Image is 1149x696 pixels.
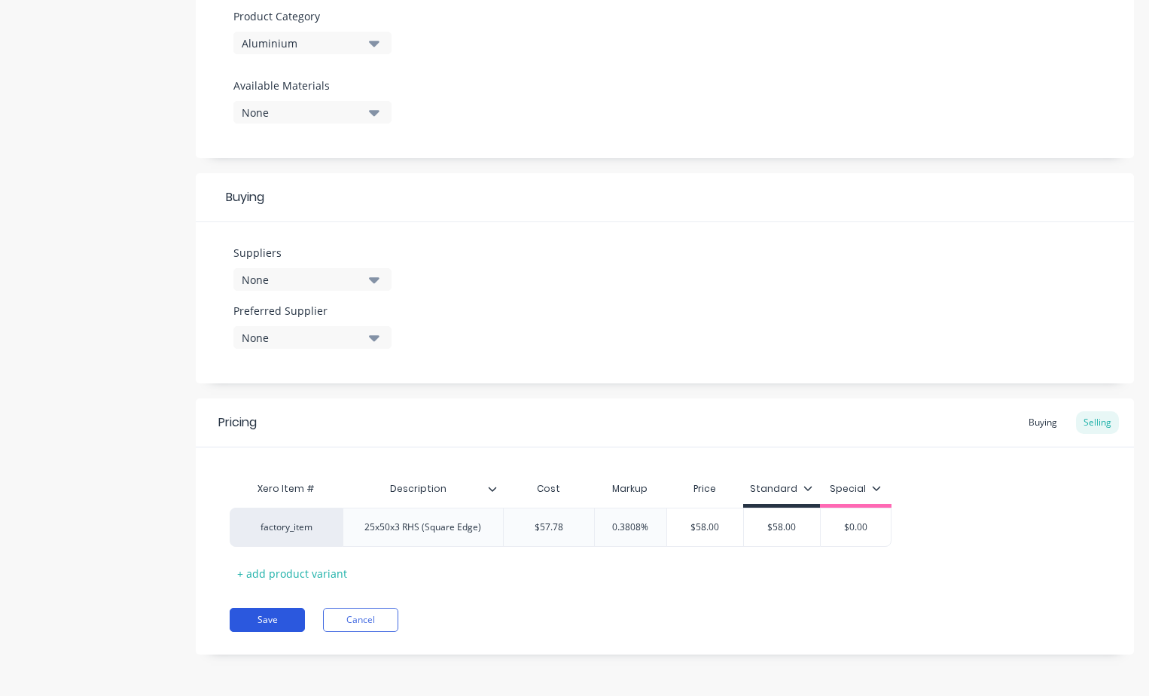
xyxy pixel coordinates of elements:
[750,482,812,496] div: Standard
[230,562,355,585] div: + add product variant
[242,35,362,51] div: Aluminium
[233,268,392,291] button: None
[830,482,881,496] div: Special
[593,508,668,546] div: 0.3808%
[245,520,328,534] div: factory_item
[504,508,595,546] div: $57.78
[503,474,595,504] div: Cost
[242,272,362,288] div: None
[233,8,384,24] label: Product Category
[1021,411,1065,434] div: Buying
[667,508,743,546] div: $58.00
[242,330,362,346] div: None
[233,303,392,319] label: Preferred Supplier
[233,78,392,93] label: Available Materials
[233,32,392,54] button: Aluminium
[666,474,743,504] div: Price
[196,173,1134,222] div: Buying
[343,474,503,504] div: Description
[230,474,343,504] div: Xero Item #
[594,474,666,504] div: Markup
[218,414,257,432] div: Pricing
[233,101,392,124] button: None
[1076,411,1119,434] div: Selling
[323,608,398,632] button: Cancel
[343,470,494,508] div: Description
[230,508,891,547] div: factory_item25x50x3 RHS (Square Edge)$57.780.3808%$58.00$58.00$0.00
[230,608,305,632] button: Save
[242,105,362,121] div: None
[744,508,820,546] div: $58.00
[233,326,392,349] button: None
[233,245,392,261] label: Suppliers
[352,517,493,537] div: 25x50x3 RHS (Square Edge)
[818,508,893,546] div: $0.00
